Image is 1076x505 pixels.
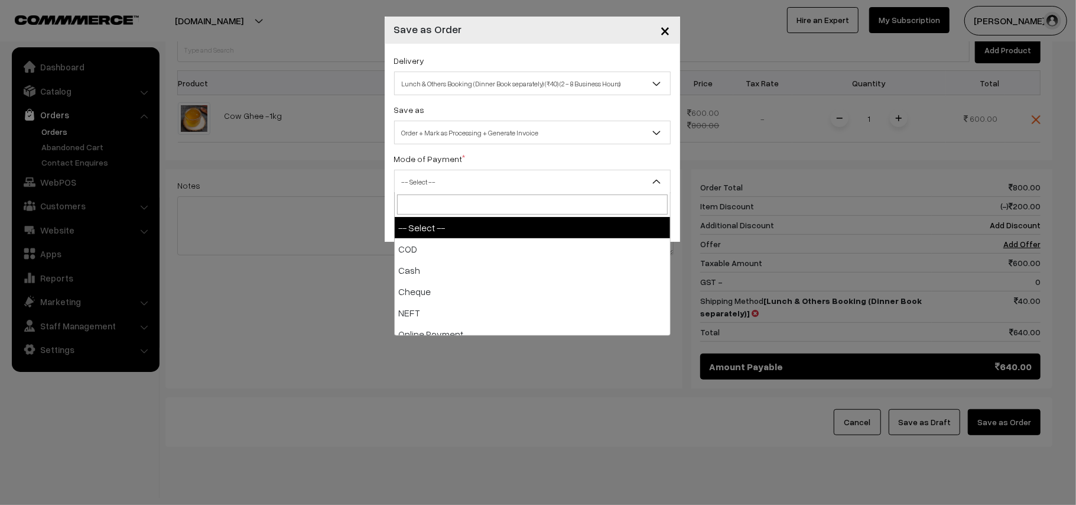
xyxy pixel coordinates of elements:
[394,72,671,95] span: Lunch & Others Booking (Dinner Book separately) (₹40) (2 - 8 Business Hours)
[661,19,671,41] span: ×
[395,217,670,238] li: -- Select --
[395,171,670,192] span: -- Select --
[395,260,670,281] li: Cash
[394,103,425,116] label: Save as
[395,323,670,345] li: Online Payment
[395,281,670,302] li: Cheque
[395,122,670,143] span: Order + Mark as Processing + Generate Invoice
[651,12,680,48] button: Close
[395,73,670,94] span: Lunch & Others Booking (Dinner Book separately) (₹40) (2 - 8 Business Hours)
[395,302,670,323] li: NEFT
[394,54,425,67] label: Delivery
[394,153,466,165] label: Mode of Payment
[394,170,671,193] span: -- Select --
[395,238,670,260] li: COD
[394,21,462,37] h4: Save as Order
[394,121,671,144] span: Order + Mark as Processing + Generate Invoice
